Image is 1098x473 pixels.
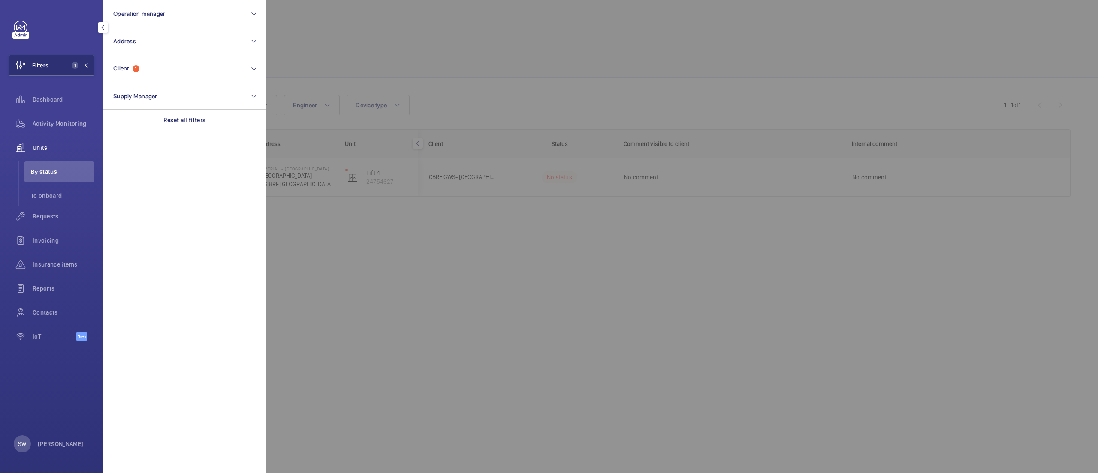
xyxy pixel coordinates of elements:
span: Units [33,143,94,152]
span: Activity Monitoring [33,119,94,128]
span: Filters [32,61,48,70]
span: IoT [33,332,76,341]
button: Filters1 [9,55,94,76]
span: Requests [33,212,94,221]
span: Contacts [33,308,94,317]
p: [PERSON_NAME] [38,440,84,448]
span: To onboard [31,191,94,200]
span: By status [31,167,94,176]
span: Insurance items [33,260,94,269]
span: Reports [33,284,94,293]
p: SW [18,440,26,448]
span: Dashboard [33,95,94,104]
span: 1 [72,62,78,69]
span: Invoicing [33,236,94,245]
span: Beta [76,332,87,341]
